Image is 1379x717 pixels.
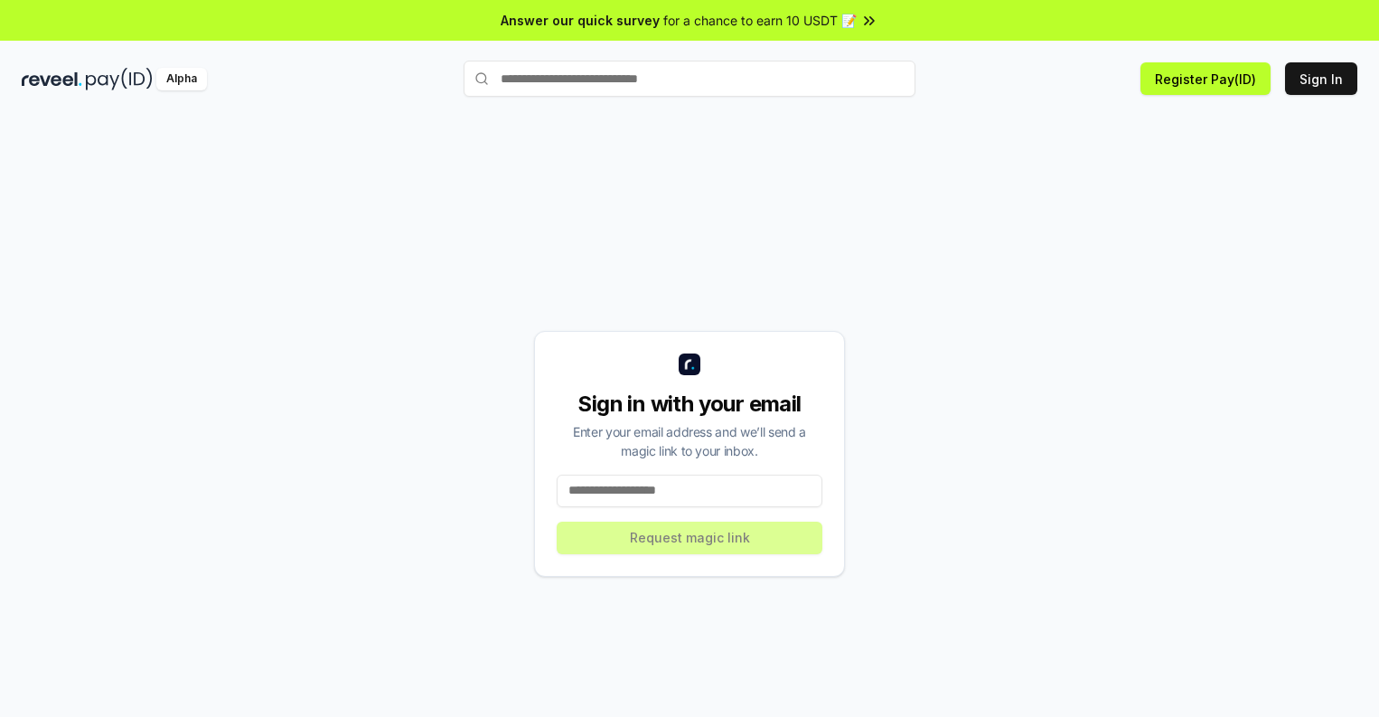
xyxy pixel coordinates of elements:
span: for a chance to earn 10 USDT 📝 [663,11,857,30]
img: logo_small [679,354,700,375]
div: Sign in with your email [557,390,822,419]
button: Register Pay(ID) [1140,62,1271,95]
img: pay_id [86,68,153,90]
button: Sign In [1285,62,1357,95]
div: Alpha [156,68,207,90]
div: Enter your email address and we’ll send a magic link to your inbox. [557,422,822,460]
img: reveel_dark [22,68,82,90]
span: Answer our quick survey [501,11,660,30]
